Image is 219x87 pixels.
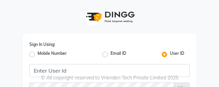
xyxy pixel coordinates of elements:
label: User ID [170,50,184,59]
img: logo1.svg [82,7,137,27]
label: Email ID [111,50,126,59]
label: Mobile Number [38,50,67,59]
input: Username [29,64,190,77]
label: Sign In Using: [29,41,55,48]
